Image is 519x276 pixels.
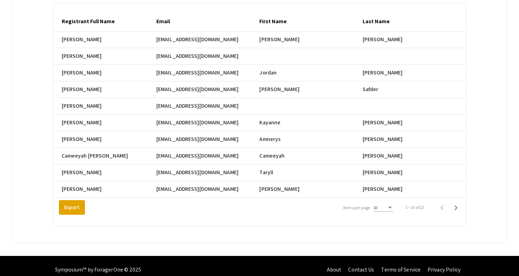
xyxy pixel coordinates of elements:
[363,152,403,160] span: [PERSON_NAME]
[156,65,259,81] mat-cell: [EMAIL_ADDRESS][DOMAIN_NAME]
[374,205,393,210] mat-select: Items per page:
[156,17,170,26] div: Email
[259,35,299,44] span: [PERSON_NAME]
[259,135,280,143] span: Amnerys
[53,32,156,48] mat-cell: [PERSON_NAME]
[53,115,156,131] mat-cell: [PERSON_NAME]
[363,17,390,26] div: Last Name
[156,98,259,115] mat-cell: [EMAIL_ADDRESS][DOMAIN_NAME]
[156,115,259,131] mat-cell: [EMAIL_ADDRESS][DOMAIN_NAME]
[259,152,285,160] span: Cameeyah
[62,17,121,26] div: Registrant Full Name
[156,164,259,181] mat-cell: [EMAIL_ADDRESS][DOMAIN_NAME]
[327,266,341,273] a: About
[381,266,421,273] a: Terms of Service
[53,181,156,198] mat-cell: [PERSON_NAME]
[156,81,259,98] mat-cell: [EMAIL_ADDRESS][DOMAIN_NAME]
[53,48,156,65] mat-cell: [PERSON_NAME]
[259,69,277,77] span: Jordan
[363,69,403,77] span: [PERSON_NAME]
[363,185,403,193] span: [PERSON_NAME]
[53,65,156,81] mat-cell: [PERSON_NAME]
[156,181,259,198] mat-cell: [EMAIL_ADDRESS][DOMAIN_NAME]
[449,201,463,214] button: Next page
[5,245,29,271] iframe: Chat
[62,17,115,26] div: Registrant Full Name
[259,17,287,26] div: First Name
[363,118,403,127] span: [PERSON_NAME]
[53,148,156,164] mat-cell: Cameeyah [PERSON_NAME]
[363,168,403,177] span: [PERSON_NAME]
[427,266,460,273] a: Privacy Policy
[259,85,299,94] span: [PERSON_NAME]
[156,148,259,164] mat-cell: [EMAIL_ADDRESS][DOMAIN_NAME]
[466,17,500,26] div: Email Address
[466,17,507,26] div: Email Address
[348,266,374,273] a: Contact Us
[53,98,156,115] mat-cell: [PERSON_NAME]
[259,17,293,26] div: First Name
[374,205,378,210] span: 10
[259,185,299,193] span: [PERSON_NAME]
[156,48,259,65] mat-cell: [EMAIL_ADDRESS][DOMAIN_NAME]
[53,81,156,98] mat-cell: [PERSON_NAME]
[343,205,371,211] div: Items per page:
[363,35,403,44] span: [PERSON_NAME]
[156,131,259,148] mat-cell: [EMAIL_ADDRESS][DOMAIN_NAME]
[53,164,156,181] mat-cell: [PERSON_NAME]
[59,200,85,215] button: Export
[435,201,449,214] button: Previous page
[363,85,379,94] span: Safder
[259,118,280,127] span: Kayanne
[156,32,259,48] mat-cell: [EMAIL_ADDRESS][DOMAIN_NAME]
[363,17,396,26] div: Last Name
[53,131,156,148] mat-cell: [PERSON_NAME]
[156,17,176,26] div: Email
[363,135,403,143] span: [PERSON_NAME]
[406,204,424,211] div: 1 – 10 of 22
[259,168,273,177] span: Taryll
